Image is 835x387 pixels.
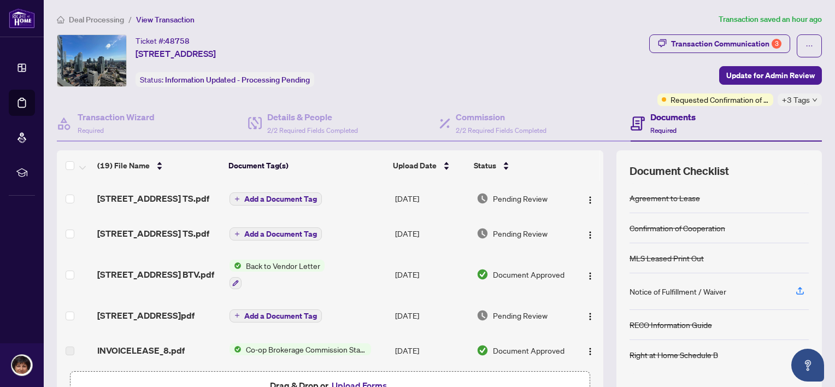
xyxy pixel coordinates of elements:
[477,268,489,280] img: Document Status
[581,225,599,242] button: Logo
[244,230,317,238] span: Add a Document Tag
[69,15,124,25] span: Deal Processing
[586,231,595,239] img: Logo
[493,268,564,280] span: Document Approved
[230,343,371,355] button: Status IconCo-op Brokerage Commission Statement
[242,260,325,272] span: Back to Vendor Letter
[493,344,564,356] span: Document Approved
[630,163,729,179] span: Document Checklist
[230,308,322,322] button: Add a Document Tag
[493,309,548,321] span: Pending Review
[456,110,546,124] h4: Commission
[136,15,195,25] span: View Transaction
[477,344,489,356] img: Document Status
[493,227,548,239] span: Pending Review
[391,216,473,251] td: [DATE]
[78,126,104,134] span: Required
[791,349,824,382] button: Open asap
[772,39,781,49] div: 3
[630,192,700,204] div: Agreement to Lease
[586,196,595,204] img: Logo
[57,35,126,86] img: IMG-C12316378_1.jpg
[586,272,595,280] img: Logo
[165,75,310,85] span: Information Updated - Processing Pending
[719,13,822,26] article: Transaction saved an hour ago
[474,160,496,172] span: Status
[267,126,358,134] span: 2/2 Required Fields Completed
[477,227,489,239] img: Document Status
[630,285,726,297] div: Notice of Fulfillment / Waiver
[234,196,240,202] span: plus
[136,72,314,87] div: Status:
[97,309,195,322] span: [STREET_ADDRESS]pdf
[224,150,389,181] th: Document Tag(s)
[97,227,209,240] span: [STREET_ADDRESS] TS.pdf
[234,313,240,318] span: plus
[389,150,470,181] th: Upload Date
[391,181,473,216] td: [DATE]
[9,8,35,28] img: logo
[11,355,32,376] img: Profile Icon
[136,34,190,47] div: Ticket #:
[267,110,358,124] h4: Details & People
[391,298,473,333] td: [DATE]
[630,319,712,331] div: RECO Information Guide
[581,266,599,283] button: Logo
[630,349,718,361] div: Right at Home Schedule B
[649,34,790,53] button: Transaction Communication3
[234,231,240,237] span: plus
[391,251,473,298] td: [DATE]
[650,110,696,124] h4: Documents
[671,93,769,105] span: Requested Confirmation of Closing
[493,192,548,204] span: Pending Review
[805,42,813,50] span: ellipsis
[230,309,322,322] button: Add a Document Tag
[230,192,322,206] button: Add a Document Tag
[586,347,595,356] img: Logo
[782,93,810,106] span: +3 Tags
[393,160,437,172] span: Upload Date
[165,36,190,46] span: 48758
[391,333,473,368] td: [DATE]
[812,97,818,103] span: down
[477,192,489,204] img: Document Status
[650,126,677,134] span: Required
[93,150,224,181] th: (19) File Name
[242,343,371,355] span: Co-op Brokerage Commission Statement
[581,342,599,359] button: Logo
[581,190,599,207] button: Logo
[128,13,132,26] li: /
[244,195,317,203] span: Add a Document Tag
[97,160,150,172] span: (19) File Name
[630,222,725,234] div: Confirmation of Cooperation
[230,343,242,355] img: Status Icon
[726,67,815,84] span: Update for Admin Review
[230,227,322,241] button: Add a Document Tag
[136,47,216,60] span: [STREET_ADDRESS]
[456,126,546,134] span: 2/2 Required Fields Completed
[230,260,242,272] img: Status Icon
[469,150,571,181] th: Status
[78,110,155,124] h4: Transaction Wizard
[630,252,704,264] div: MLS Leased Print Out
[57,16,64,24] span: home
[719,66,822,85] button: Update for Admin Review
[244,312,317,320] span: Add a Document Tag
[671,35,781,52] div: Transaction Communication
[586,312,595,321] img: Logo
[477,309,489,321] img: Document Status
[97,192,209,205] span: [STREET_ADDRESS] TS.pdf
[97,344,185,357] span: INVOICELEASE_8.pdf
[581,307,599,324] button: Logo
[97,268,214,281] span: [STREET_ADDRESS] BTV.pdf
[230,260,325,289] button: Status IconBack to Vendor Letter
